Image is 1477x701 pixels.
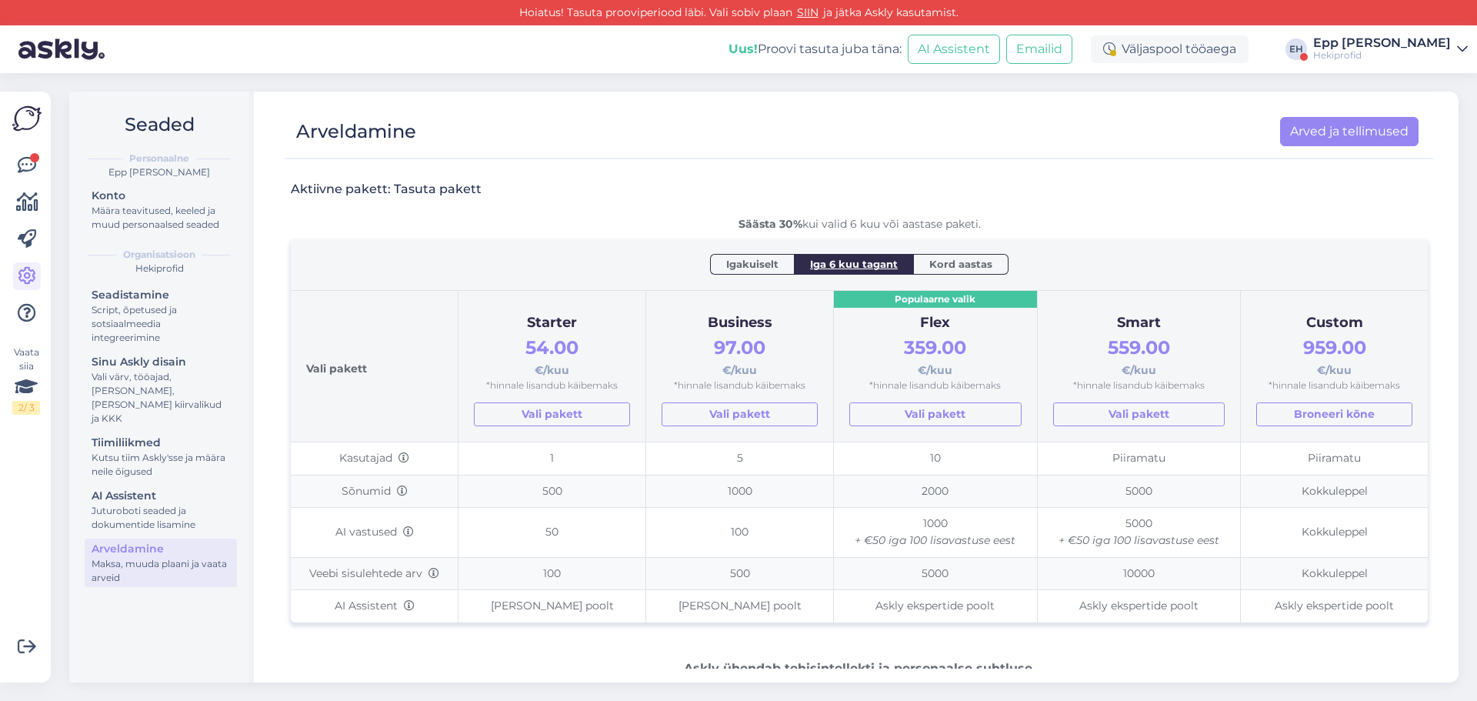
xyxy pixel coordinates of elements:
[82,110,237,139] h2: Seaded
[291,508,458,557] td: AI vastused
[92,354,230,370] div: Sinu Askly disain
[1280,117,1419,146] a: Arved ja tellimused
[1241,508,1428,557] td: Kokkuleppel
[646,590,834,623] td: [PERSON_NAME] poolt
[85,185,237,234] a: KontoMäära teavitused, keeled ja muud personaalsed seaded
[291,590,458,623] td: AI Assistent
[855,533,1015,547] i: + €50 iga 100 lisavastuse eest
[1091,35,1249,63] div: Väljaspool tööaega
[1006,35,1072,64] button: Emailid
[1313,37,1451,49] div: Epp [PERSON_NAME]
[92,435,230,451] div: Tiimiliikmed
[1313,49,1451,62] div: Hekiprofid
[646,508,834,557] td: 100
[1108,336,1170,359] span: 559.00
[1053,333,1225,379] div: €/kuu
[662,379,818,393] div: *hinnale lisandub käibemaks
[1256,379,1412,393] div: *hinnale lisandub käibemaks
[12,104,42,133] img: Askly Logo
[662,402,818,426] a: Vali pakett
[1037,475,1241,508] td: 5000
[1037,590,1241,623] td: Askly ekspertide poolt
[92,370,230,426] div: Vali värv, tööajad, [PERSON_NAME], [PERSON_NAME] kiirvalikud ja KKK
[474,333,630,379] div: €/kuu
[849,333,1022,379] div: €/kuu
[296,117,416,146] div: Arveldamine
[1037,508,1241,557] td: 5000
[1241,442,1428,475] td: Piiramatu
[92,188,230,204] div: Konto
[92,303,230,345] div: Script, õpetused ja sotsiaalmeedia integreerimine
[849,402,1022,426] a: Vali pakett
[458,475,646,508] td: 500
[646,442,834,475] td: 5
[726,256,779,272] span: Igakuiselt
[1241,590,1428,623] td: Askly ekspertide poolt
[646,475,834,508] td: 1000
[834,475,1038,508] td: 2000
[92,557,230,585] div: Maksa, muuda plaani ja vaata arveid
[92,541,230,557] div: Arveldamine
[908,35,1000,64] button: AI Assistent
[82,165,237,179] div: Epp [PERSON_NAME]
[291,442,458,475] td: Kasutajad
[834,590,1038,623] td: Askly ekspertide poolt
[728,40,902,58] div: Proovi tasuta juba täna:
[1037,442,1241,475] td: Piiramatu
[12,401,40,415] div: 2 / 3
[662,333,818,379] div: €/kuu
[129,152,189,165] b: Personaalne
[12,345,40,415] div: Vaata siia
[1053,312,1225,334] div: Smart
[1285,38,1307,60] div: EH
[291,475,458,508] td: Sõnumid
[85,539,237,587] a: ArveldamineMaksa, muuda plaani ja vaata arveid
[458,590,646,623] td: [PERSON_NAME] poolt
[1241,557,1428,590] td: Kokkuleppel
[85,432,237,481] a: TiimiliikmedKutsu tiim Askly'sse ja määra neile õigused
[1037,557,1241,590] td: 10000
[738,217,802,231] b: Säästa 30%
[714,336,765,359] span: 97.00
[458,557,646,590] td: 100
[834,508,1038,557] td: 1000
[849,312,1022,334] div: Flex
[834,442,1038,475] td: 10
[904,336,966,359] span: 359.00
[662,312,818,334] div: Business
[929,256,992,272] span: Kord aastas
[123,248,195,262] b: Organisatsioon
[1256,402,1412,426] button: Broneeri kõne
[834,557,1038,590] td: 5000
[1256,333,1412,379] div: €/kuu
[306,306,442,426] div: Vali pakett
[834,291,1037,309] div: Populaarne valik
[474,379,630,393] div: *hinnale lisandub käibemaks
[684,661,1035,676] b: Askly ühendab tehisintellekti ja personaalse suhtluse.
[1313,37,1468,62] a: Epp [PERSON_NAME]Hekiprofid
[1053,379,1225,393] div: *hinnale lisandub käibemaks
[291,557,458,590] td: Veebi sisulehtede arv
[849,379,1022,393] div: *hinnale lisandub käibemaks
[92,504,230,532] div: Juturoboti seaded ja dokumentide lisamine
[792,5,823,19] a: SIIN
[474,312,630,334] div: Starter
[92,204,230,232] div: Määra teavitused, keeled ja muud personaalsed seaded
[85,486,237,534] a: AI AssistentJuturoboti seaded ja dokumentide lisamine
[474,402,630,426] a: Vali pakett
[85,352,237,428] a: Sinu Askly disainVali värv, tööajad, [PERSON_NAME], [PERSON_NAME] kiirvalikud ja KKK
[1256,312,1412,334] div: Custom
[1059,533,1219,547] i: + €50 iga 100 lisavastuse eest
[1241,475,1428,508] td: Kokkuleppel
[728,42,758,56] b: Uus!
[810,256,898,272] span: Iga 6 kuu tagant
[291,181,482,198] h3: Aktiivne pakett: Tasuta pakett
[458,442,646,475] td: 1
[92,287,230,303] div: Seadistamine
[82,262,237,275] div: Hekiprofid
[92,488,230,504] div: AI Assistent
[458,508,646,557] td: 50
[291,216,1428,232] div: kui valid 6 kuu või aastase paketi.
[1303,336,1366,359] span: 959.00
[291,659,1428,696] div: Toetame parimaid tiime, igal ajal, igas kanalis, igas keeles.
